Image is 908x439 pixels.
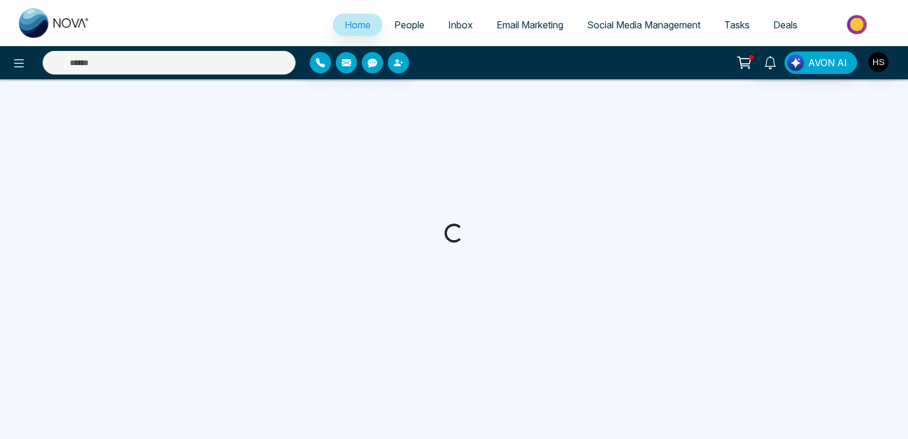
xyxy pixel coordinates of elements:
[712,14,761,36] a: Tasks
[19,8,90,38] img: Nova CRM Logo
[382,14,436,36] a: People
[587,19,701,31] span: Social Media Management
[868,52,888,72] img: User Avatar
[773,19,797,31] span: Deals
[497,19,563,31] span: Email Marketing
[724,19,750,31] span: Tasks
[808,56,847,70] span: AVON AI
[436,14,485,36] a: Inbox
[448,19,473,31] span: Inbox
[761,14,809,36] a: Deals
[394,19,424,31] span: People
[784,51,857,74] button: AVON AI
[815,11,901,38] img: Market-place.gif
[575,14,712,36] a: Social Media Management
[345,19,371,31] span: Home
[485,14,575,36] a: Email Marketing
[333,14,382,36] a: Home
[787,54,804,71] img: Lead Flow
